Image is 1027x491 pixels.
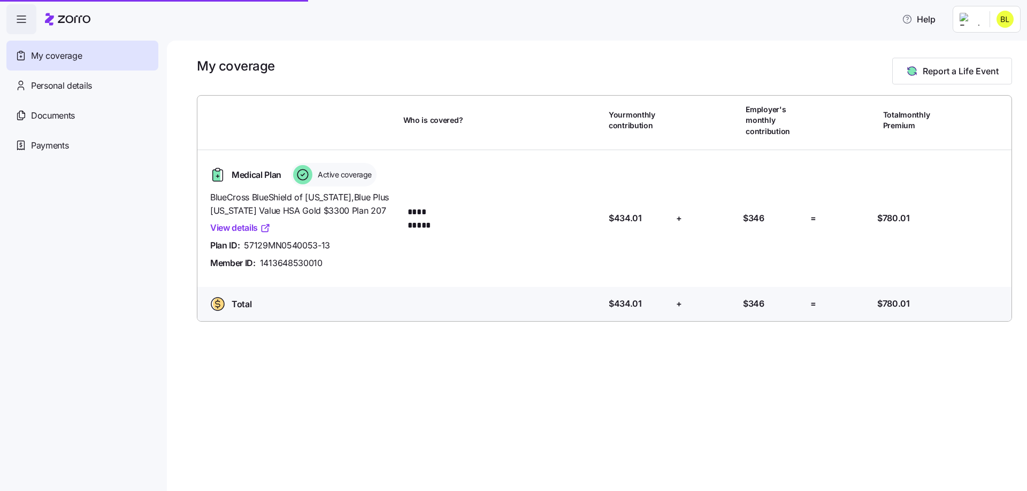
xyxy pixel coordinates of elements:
[315,169,372,180] span: Active coverage
[232,168,281,182] span: Medical Plan
[893,9,944,30] button: Help
[960,13,981,26] img: Employer logo
[883,110,943,131] span: Total monthly Premium
[31,79,92,92] span: Personal details
[6,100,158,130] a: Documents
[210,256,256,270] span: Member ID:
[877,212,910,225] span: $780.01
[609,110,669,131] span: Your monthly contribution
[997,11,1014,28] img: 301f6adaca03784000fa73adabf33a6b
[31,109,75,122] span: Documents
[197,58,275,74] h1: My coverage
[923,65,999,77] span: Report a Life Event
[609,297,642,310] span: $434.01
[892,58,1012,84] button: Report a Life Event
[810,212,816,225] span: =
[877,297,910,310] span: $780.01
[232,298,251,311] span: Total
[902,13,936,26] span: Help
[6,41,158,71] a: My coverage
[743,297,764,310] span: $346
[403,115,463,126] span: Who is covered?
[210,191,395,217] span: BlueCross BlueShield of [US_STATE] , Blue Plus [US_STATE] Value HSA Gold $3300 Plan 207
[676,297,682,310] span: +
[746,104,806,137] span: Employer's monthly contribution
[260,256,323,270] span: 1413648530010
[6,130,158,160] a: Payments
[210,221,271,235] a: View details
[609,212,642,225] span: $434.01
[31,139,68,152] span: Payments
[6,71,158,100] a: Personal details
[676,212,682,225] span: +
[210,239,240,252] span: Plan ID:
[244,239,330,252] span: 57129MN0540053-13
[31,49,82,63] span: My coverage
[743,212,764,225] span: $346
[810,297,816,310] span: =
